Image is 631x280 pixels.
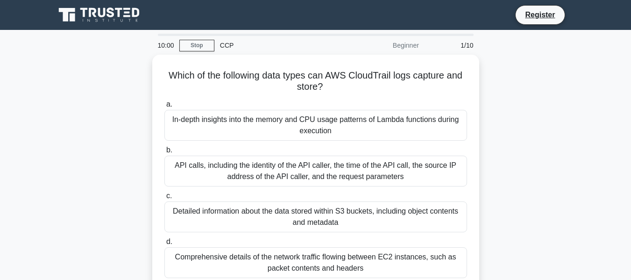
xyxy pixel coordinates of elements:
span: c. [166,192,172,200]
span: b. [166,146,172,154]
div: CCP [214,36,343,55]
div: 10:00 [152,36,179,55]
div: Beginner [343,36,425,55]
a: Register [519,9,560,21]
div: API calls, including the identity of the API caller, the time of the API call, the source IP addr... [164,156,467,187]
div: Comprehensive details of the network traffic flowing between EC2 instances, such as packet conten... [164,247,467,278]
span: d. [166,237,172,245]
h5: Which of the following data types can AWS CloudTrail logs capture and store? [163,70,468,93]
a: Stop [179,40,214,51]
div: Detailed information about the data stored within S3 buckets, including object contents and metadata [164,201,467,232]
div: In-depth insights into the memory and CPU usage patterns of Lambda functions during execution [164,110,467,141]
div: 1/10 [425,36,479,55]
span: a. [166,100,172,108]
